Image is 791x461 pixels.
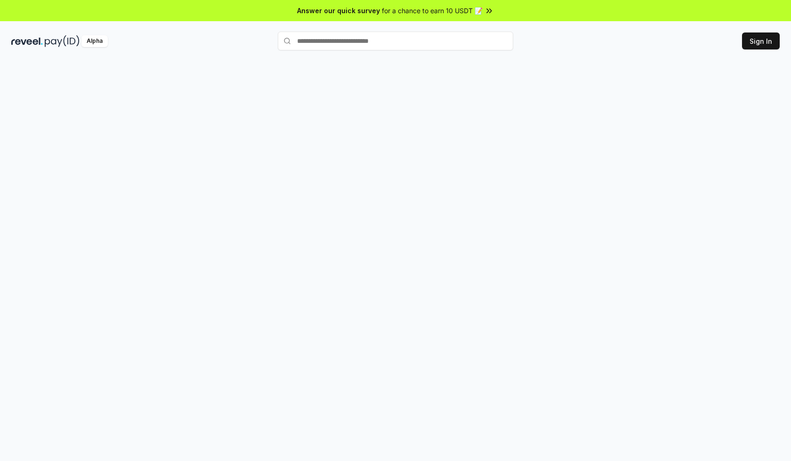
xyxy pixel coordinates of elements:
[297,6,380,16] span: Answer our quick survey
[81,35,108,47] div: Alpha
[11,35,43,47] img: reveel_dark
[45,35,80,47] img: pay_id
[382,6,483,16] span: for a chance to earn 10 USDT 📝
[742,32,780,49] button: Sign In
